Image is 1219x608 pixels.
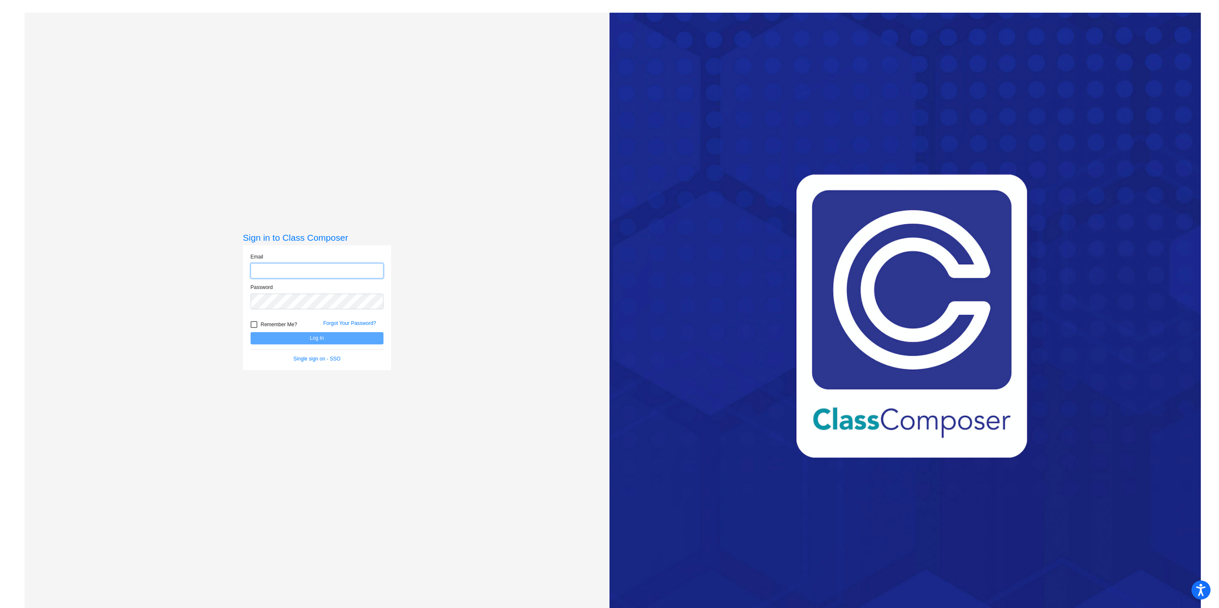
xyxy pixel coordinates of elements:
[261,319,297,330] span: Remember Me?
[243,232,391,243] h3: Sign in to Class Composer
[251,253,263,261] label: Email
[251,283,273,291] label: Password
[251,332,383,344] button: Log In
[293,356,340,362] a: Single sign on - SSO
[323,320,376,326] a: Forgot Your Password?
